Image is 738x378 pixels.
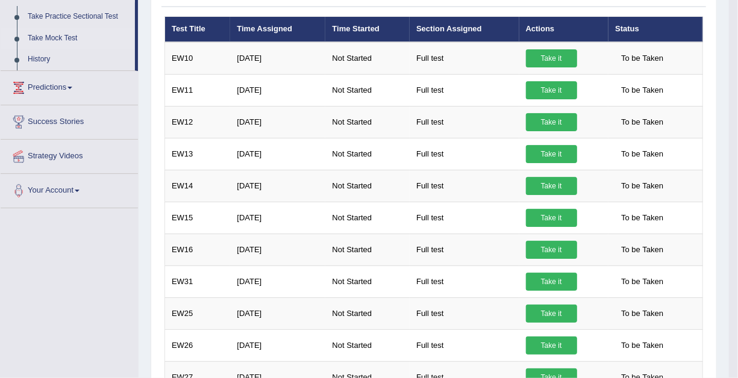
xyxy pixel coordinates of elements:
th: Time Assigned [230,17,325,42]
td: Full test [410,202,519,234]
td: [DATE] [230,202,325,234]
td: [DATE] [230,42,325,75]
span: To be Taken [615,49,669,67]
span: To be Taken [615,305,669,323]
td: [DATE] [230,297,325,329]
td: [DATE] [230,234,325,265]
td: [DATE] [230,74,325,106]
td: Not Started [325,170,410,202]
td: EW15 [165,202,231,234]
a: Take it [526,305,577,323]
span: To be Taken [615,273,669,291]
span: To be Taken [615,145,669,163]
td: Not Started [325,329,410,361]
td: Not Started [325,265,410,297]
td: [DATE] [230,265,325,297]
td: Full test [410,106,519,138]
a: Take Practice Sectional Test [22,6,135,28]
th: Actions [519,17,609,42]
a: Take it [526,273,577,291]
th: Section Assigned [410,17,519,42]
td: EW31 [165,265,231,297]
td: Full test [410,265,519,297]
td: EW16 [165,234,231,265]
td: Full test [410,234,519,265]
td: Not Started [325,42,410,75]
td: Full test [410,138,519,170]
td: Full test [410,170,519,202]
th: Status [608,17,702,42]
a: Take Mock Test [22,28,135,49]
td: EW14 [165,170,231,202]
td: Not Started [325,234,410,265]
td: Not Started [325,297,410,329]
td: Full test [410,329,519,361]
a: Take it [526,113,577,131]
a: Take it [526,241,577,259]
span: To be Taken [615,81,669,99]
td: Full test [410,74,519,106]
span: To be Taken [615,113,669,131]
a: Take it [526,49,577,67]
td: Not Started [325,74,410,106]
a: Take it [526,81,577,99]
td: EW26 [165,329,231,361]
span: To be Taken [615,336,669,355]
td: Not Started [325,106,410,138]
span: To be Taken [615,241,669,259]
th: Time Started [325,17,410,42]
a: Take it [526,209,577,227]
span: To be Taken [615,177,669,195]
td: [DATE] [230,170,325,202]
span: To be Taken [615,209,669,227]
td: EW13 [165,138,231,170]
a: Your Account [1,174,138,204]
td: EW25 [165,297,231,329]
a: Predictions [1,71,138,101]
th: Test Title [165,17,231,42]
a: Strategy Videos [1,140,138,170]
a: Take it [526,336,577,355]
td: Not Started [325,202,410,234]
td: [DATE] [230,138,325,170]
td: EW11 [165,74,231,106]
td: Not Started [325,138,410,170]
a: Take it [526,177,577,195]
a: History [22,49,135,70]
a: Take it [526,145,577,163]
td: EW12 [165,106,231,138]
a: Success Stories [1,105,138,135]
td: [DATE] [230,329,325,361]
td: EW10 [165,42,231,75]
td: Full test [410,42,519,75]
td: [DATE] [230,106,325,138]
td: Full test [410,297,519,329]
